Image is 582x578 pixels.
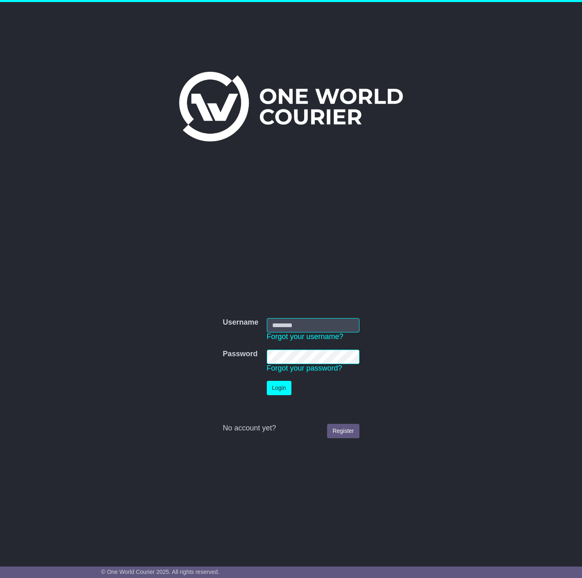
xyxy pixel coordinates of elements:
[179,72,403,141] img: One World
[223,424,359,433] div: No account yet?
[267,332,343,341] a: Forgot your username?
[267,381,291,395] button: Login
[223,350,257,359] label: Password
[327,424,359,438] a: Register
[223,318,258,327] label: Username
[267,364,342,372] a: Forgot your password?
[101,569,220,575] span: © One World Courier 2025. All rights reserved.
